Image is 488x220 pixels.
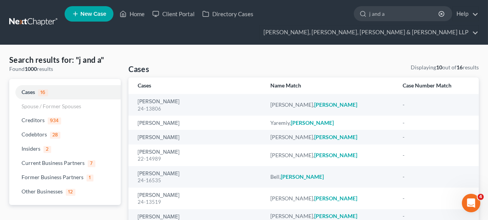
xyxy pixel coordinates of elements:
[9,185,121,199] a: Other Businesses12
[270,101,390,109] div: [PERSON_NAME],
[403,212,470,220] div: -
[462,194,480,212] iframe: Intercom live chat
[369,7,440,21] input: Search by name...
[88,160,95,167] span: 7
[148,7,198,21] a: Client Portal
[478,194,484,200] span: 4
[9,113,121,128] a: Creditors934
[22,160,85,166] span: Current Business Partners
[48,118,61,124] span: 934
[403,101,470,109] div: -
[138,198,258,206] div: 24-13519
[22,188,63,195] span: Other Businesses
[138,135,180,140] a: [PERSON_NAME]
[270,151,390,159] div: [PERSON_NAME],
[80,11,106,17] span: New Case
[138,105,258,113] div: 24-13806
[198,7,257,21] a: Directory Cases
[9,170,121,185] a: Former Business Partners1
[403,195,470,202] div: -
[38,89,48,96] span: 16
[9,54,121,65] h4: Search results for: "j and a"
[22,145,40,152] span: Insiders
[291,119,334,126] em: [PERSON_NAME]
[22,89,35,95] span: Cases
[22,103,81,109] span: Spouse / Former Spouses
[264,77,396,94] th: Name Match
[128,64,149,74] h4: Cases
[9,99,121,113] a: Spouse / Former Spouses
[9,142,121,156] a: Insiders2
[9,85,121,99] a: Cases16
[22,131,47,138] span: Codebtors
[314,152,357,158] em: [PERSON_NAME]
[396,77,479,94] th: Case Number Match
[411,64,479,71] div: Displaying out of results
[50,132,60,139] span: 28
[66,189,75,196] span: 12
[9,128,121,142] a: Codebtors28
[22,174,83,180] span: Former Business Partners
[138,155,258,163] div: 22-14989
[314,195,357,202] em: [PERSON_NAME]
[138,99,180,104] a: [PERSON_NAME]
[281,173,324,180] em: [PERSON_NAME]
[138,177,258,184] div: 24-16535
[43,146,51,153] span: 2
[138,121,180,126] a: [PERSON_NAME]
[25,65,37,72] strong: 1000
[138,149,180,155] a: [PERSON_NAME]
[453,7,478,21] a: Help
[260,25,478,39] a: [PERSON_NAME], [PERSON_NAME], [PERSON_NAME] & [PERSON_NAME] LLP
[314,213,357,219] em: [PERSON_NAME]
[128,77,264,94] th: Cases
[138,193,180,198] a: [PERSON_NAME]
[22,117,45,123] span: Creditors
[270,173,390,181] div: Bell,
[436,64,442,71] strong: 10
[270,212,390,220] div: [PERSON_NAME],
[9,156,121,170] a: Current Business Partners7
[87,175,93,181] span: 1
[116,7,148,21] a: Home
[456,64,463,71] strong: 16
[403,133,470,141] div: -
[314,134,357,140] em: [PERSON_NAME]
[138,214,180,220] a: [PERSON_NAME]
[403,119,470,127] div: -
[403,173,470,181] div: -
[270,195,390,202] div: [PERSON_NAME],
[270,119,390,127] div: Yaremiy,
[138,171,180,176] a: [PERSON_NAME]
[270,133,390,141] div: [PERSON_NAME],
[403,151,470,159] div: -
[9,65,121,73] div: Found results
[314,101,357,108] em: [PERSON_NAME]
